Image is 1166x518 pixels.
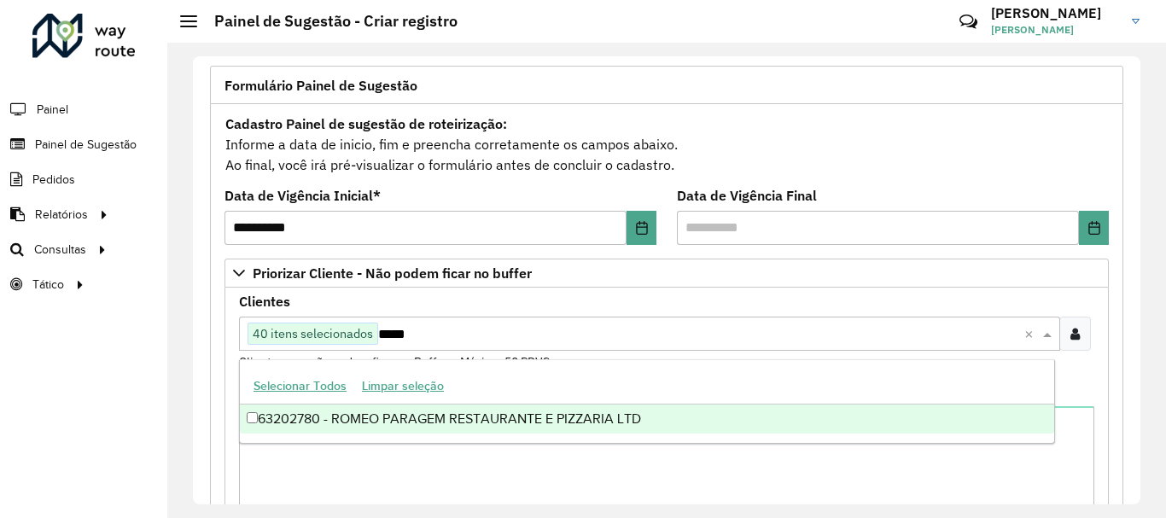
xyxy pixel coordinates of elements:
[627,211,656,245] button: Choose Date
[224,259,1109,288] a: Priorizar Cliente - Não podem ficar no buffer
[35,206,88,224] span: Relatórios
[34,241,86,259] span: Consultas
[37,101,68,119] span: Painel
[224,185,381,206] label: Data de Vigência Inicial
[991,22,1119,38] span: [PERSON_NAME]
[224,79,417,92] span: Formulário Painel de Sugestão
[240,405,1054,434] div: 63202780 - ROMEO PARAGEM RESTAURANTE E PIZZARIA LTD
[248,323,377,344] span: 40 itens selecionados
[239,291,290,311] label: Clientes
[197,12,458,31] h2: Painel de Sugestão - Criar registro
[677,185,817,206] label: Data de Vigência Final
[1024,323,1039,344] span: Clear all
[224,113,1109,176] div: Informe a data de inicio, fim e preencha corretamente os campos abaixo. Ao final, você irá pré-vi...
[32,171,75,189] span: Pedidos
[991,5,1119,21] h3: [PERSON_NAME]
[239,359,1055,444] ng-dropdown-panel: Options list
[35,136,137,154] span: Painel de Sugestão
[246,373,354,399] button: Selecionar Todos
[354,373,452,399] button: Limpar seleção
[950,3,987,40] a: Contato Rápido
[239,354,550,370] small: Clientes que não podem ficar no Buffer – Máximo 50 PDVS
[1079,211,1109,245] button: Choose Date
[253,266,532,280] span: Priorizar Cliente - Não podem ficar no buffer
[225,115,507,132] strong: Cadastro Painel de sugestão de roteirização:
[32,276,64,294] span: Tático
